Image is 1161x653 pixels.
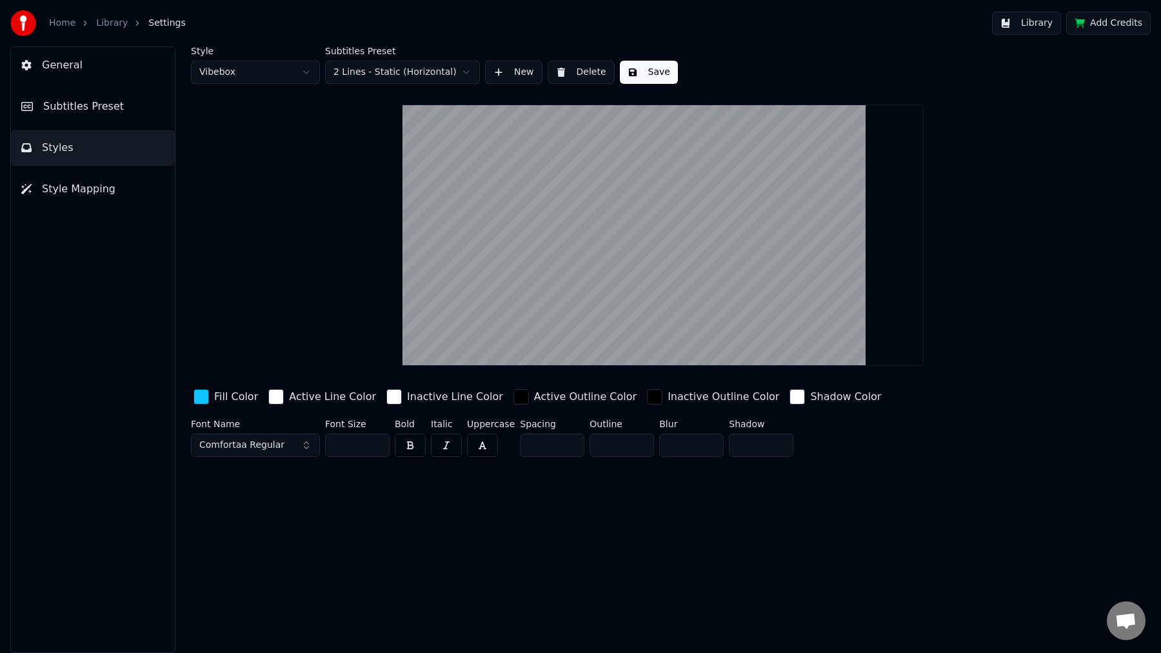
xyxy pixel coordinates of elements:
span: Styles [42,140,74,156]
label: Blur [659,419,724,428]
nav: breadcrumb [49,17,186,30]
label: Outline [590,419,654,428]
div: Active Outline Color [534,389,637,405]
button: Delete [548,61,615,84]
label: Spacing [520,419,584,428]
div: Open chat [1107,601,1146,640]
label: Font Name [191,419,320,428]
button: Save [620,61,678,84]
label: Subtitles Preset [325,46,480,55]
label: Italic [431,419,462,428]
span: Comfortaa Regular [199,439,284,452]
button: Inactive Line Color [384,387,506,407]
button: Inactive Outline Color [644,387,782,407]
label: Style [191,46,320,55]
span: Style Mapping [42,181,115,197]
span: Subtitles Preset [43,99,124,114]
button: Add Credits [1066,12,1151,35]
button: Active Line Color [266,387,379,407]
img: youka [10,10,36,36]
button: New [485,61,542,84]
button: Shadow Color [787,387,884,407]
div: Inactive Outline Color [668,389,779,405]
button: Library [992,12,1061,35]
button: General [11,47,175,83]
button: Fill Color [191,387,261,407]
div: Shadow Color [810,389,881,405]
button: Style Mapping [11,171,175,207]
label: Bold [395,419,426,428]
a: Home [49,17,75,30]
label: Uppercase [467,419,515,428]
button: Active Outline Color [511,387,639,407]
label: Shadow [729,419,793,428]
div: Fill Color [214,389,258,405]
button: Styles [11,130,175,166]
div: Inactive Line Color [407,389,503,405]
a: Library [96,17,128,30]
button: Subtitles Preset [11,88,175,125]
span: Settings [148,17,185,30]
span: General [42,57,83,73]
label: Font Size [325,419,390,428]
div: Active Line Color [289,389,376,405]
